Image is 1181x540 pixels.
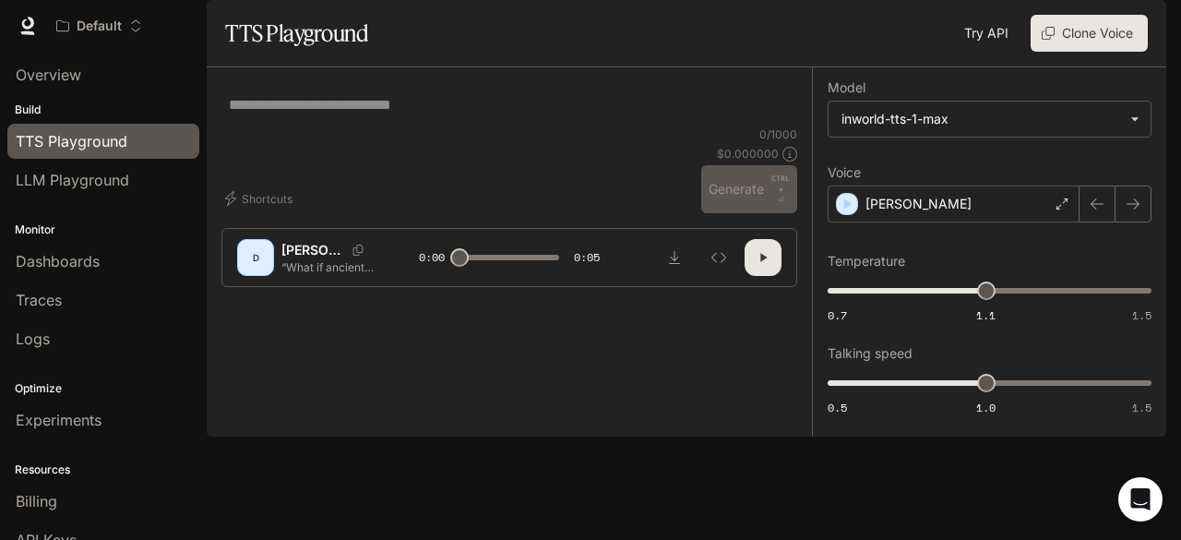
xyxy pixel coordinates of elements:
[281,259,375,275] p: “What if ancient civilizations possessed technology so advanced… it could rewrite our modern econ...
[345,245,371,256] button: Copy Voice ID
[281,241,345,259] p: [PERSON_NAME]
[48,7,150,44] button: Open workspace menu
[656,239,693,276] button: Download audio
[419,248,445,267] span: 0:00
[1132,400,1151,415] span: 1.5
[828,255,905,268] p: Temperature
[1118,477,1163,522] div: Open Intercom Messenger
[574,248,600,267] span: 0:05
[976,400,996,415] span: 1.0
[1132,307,1151,323] span: 1.5
[221,184,300,213] button: Shortcuts
[828,81,865,94] p: Model
[700,239,737,276] button: Inspect
[241,243,270,272] div: D
[77,18,122,34] p: Default
[829,102,1151,137] div: inworld-tts-1-max
[828,347,913,360] p: Talking speed
[759,126,797,142] p: 0 / 1000
[976,307,996,323] span: 1.1
[717,146,779,162] p: $ 0.000000
[225,15,368,52] h1: TTS Playground
[828,166,861,179] p: Voice
[865,195,972,213] p: [PERSON_NAME]
[828,400,847,415] span: 0.5
[841,110,1121,128] div: inworld-tts-1-max
[828,307,847,323] span: 0.7
[957,15,1016,52] a: Try API
[1031,15,1148,52] button: Clone Voice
